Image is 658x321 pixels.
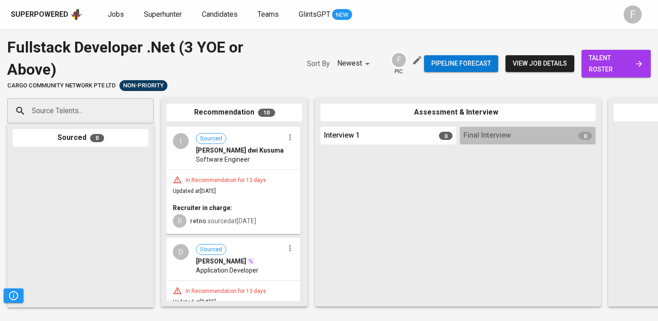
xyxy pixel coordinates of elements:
div: pic [391,52,407,76]
a: Superpoweredapp logo [11,8,82,21]
span: Application Developer [196,266,258,275]
a: Candidates [202,9,239,20]
span: GlintsGPT [299,10,330,19]
button: Pipeline Triggers [4,288,24,303]
div: Fullstack Developer .Net (3 YOE or Above) [7,36,289,80]
a: Superhunter [144,9,184,20]
span: [PERSON_NAME] [196,257,246,266]
span: Sourced [196,245,226,254]
button: Pipeline forecast [424,55,498,72]
span: 0 [90,134,104,142]
b: retno [190,217,206,225]
span: cargo community network pte ltd [7,81,116,90]
p: Sort By [307,58,330,69]
p: Newest [337,58,362,69]
a: GlintsGPT NEW [299,9,352,20]
span: Non-Priority [119,81,167,90]
span: Superhunter [144,10,182,19]
button: view job details [505,55,574,72]
div: Sufficient Talents in Pipeline [119,80,167,91]
span: 0 [439,132,453,140]
span: Final Interview [463,130,511,141]
img: magic_wand.svg [247,258,254,265]
span: Interview 1 [324,130,360,141]
span: 10 [258,109,275,117]
a: Jobs [108,9,126,20]
div: Superpowered [11,10,68,20]
span: sourced at [DATE] [190,217,256,225]
div: Newest [337,55,373,72]
div: Sourced [13,129,148,147]
span: Jobs [108,10,124,19]
div: In Recommendation for 13 days [182,177,270,184]
span: Sourced [196,134,226,143]
span: Pipeline forecast [431,58,491,69]
span: 0 [578,132,592,140]
div: ISourced[PERSON_NAME] dwi KusumaSoftware EngineerIn Recommendation for 13 daysUpdated at[DATE]Rec... [167,127,300,234]
button: Open [149,110,151,112]
a: Teams [257,9,281,20]
div: In Recommendation for 13 days [182,287,270,295]
b: Recruiter in charge: [173,204,232,211]
div: F [391,52,407,68]
span: Updated at [DATE] [173,188,216,194]
span: Updated at [DATE] [173,299,216,305]
div: Assessment & Interview [320,104,596,121]
div: F [624,5,642,24]
img: app logo [70,8,82,21]
span: [PERSON_NAME] dwi Kusuma [196,146,284,155]
div: Recommendation [167,104,302,121]
span: Candidates [202,10,238,19]
span: Teams [257,10,279,19]
div: D [173,244,189,260]
div: R [173,214,186,228]
span: view job details [513,58,567,69]
span: NEW [332,10,352,19]
span: Software Engineer [196,155,250,164]
div: I [173,133,189,149]
a: talent roster [582,50,651,77]
span: talent roster [589,53,644,75]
